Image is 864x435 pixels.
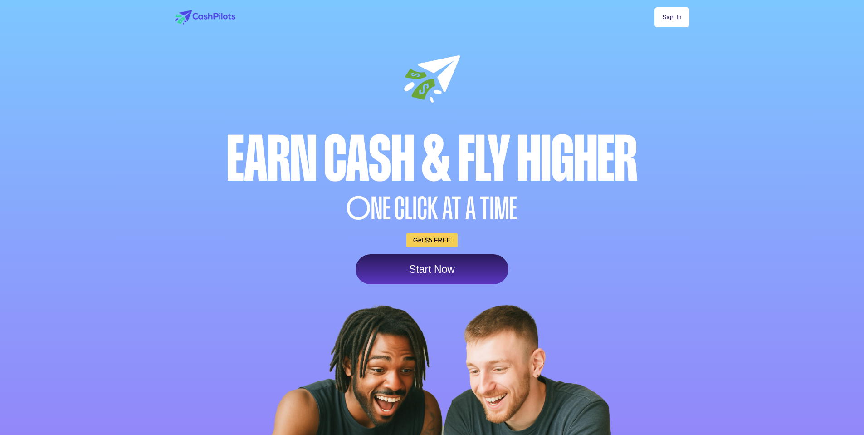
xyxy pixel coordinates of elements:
a: Get $5 FREE [406,233,458,247]
a: Start Now [356,254,508,284]
img: logo [175,10,235,25]
span: O [347,193,371,224]
div: Earn Cash & Fly higher [173,128,692,191]
a: Sign In [654,7,689,27]
div: NE CLICK AT A TIME [173,193,692,224]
